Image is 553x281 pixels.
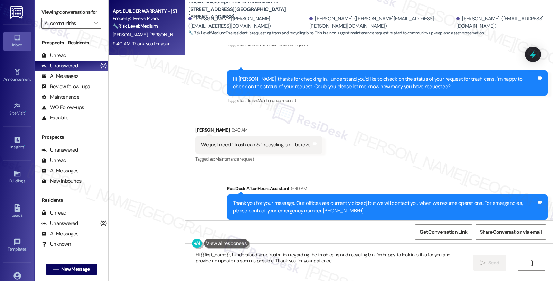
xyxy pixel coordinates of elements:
[99,218,109,229] div: (2)
[41,157,66,164] div: Unread
[227,185,548,194] div: ResiDesk After Hours Assistant
[3,32,31,51] a: Inbox
[149,31,186,38] span: [PERSON_NAME]
[480,228,542,236] span: Share Conversation via email
[10,6,24,19] img: ResiDesk Logo
[227,96,548,106] div: Tagged as:
[3,202,31,221] a: Leads
[456,15,548,30] div: [PERSON_NAME]. ([EMAIL_ADDRESS][DOMAIN_NAME])
[247,98,257,103] span: Trash ,
[230,126,247,134] div: 9:40 AM
[41,230,78,237] div: All Messages
[35,134,108,141] div: Prospects
[476,224,546,240] button: Share Conversation via email
[188,30,225,36] strong: 🔧 Risk Level: Medium
[269,42,308,47] span: Maintenance request
[193,250,468,276] textarea: Hi {{first_name}}, I understand your frustration regarding the trash cans and recycling bin. I'm ...
[53,266,58,272] i: 
[195,126,322,136] div: [PERSON_NAME]
[41,114,68,121] div: Escalate
[41,7,101,18] label: Viewing conversations for
[195,154,322,164] div: Tagged as:
[31,76,32,81] span: •
[35,197,108,204] div: Residents
[480,260,486,266] i: 
[41,104,84,111] div: WO Follow-ups
[45,18,90,29] input: All communities
[41,62,78,70] div: Unanswered
[113,8,177,15] div: Apt. BUILDER WARRANTY - [STREET_ADDRESS][GEOGRAPHIC_DATA][STREET_ADDRESS]
[41,73,78,80] div: All Messages
[188,29,484,37] span: : The resident is requesting trash and recycling bins. This is a non-urgent maintenance request r...
[309,15,454,30] div: [PERSON_NAME]. ([PERSON_NAME][EMAIL_ADDRESS][PERSON_NAME][DOMAIN_NAME])
[41,52,66,59] div: Unread
[289,185,307,192] div: 9:40 AM
[94,20,98,26] i: 
[46,264,97,275] button: New Message
[3,168,31,187] a: Buildings
[488,259,499,266] span: Send
[41,178,82,185] div: New Inbounds
[41,241,71,248] div: Unknown
[41,83,90,90] div: Review follow-ups
[35,39,108,46] div: Prospects + Residents
[41,146,78,154] div: Unanswered
[227,220,548,230] div: Tagged as:
[257,98,296,103] span: Maintenance request
[3,100,31,119] a: Site Visit •
[188,15,308,30] div: [PERSON_NAME] [PERSON_NAME]. ([EMAIL_ADDRESS][DOMAIN_NAME])
[41,167,78,174] div: All Messages
[201,141,311,148] div: We just need 1 trash can & 1 recycling bin I believe.
[473,255,507,271] button: Send
[415,224,472,240] button: Get Conversation Link
[233,75,537,90] div: Hi [PERSON_NAME], thanks for checking in. I understand you'd like to check on the status of your ...
[41,220,78,227] div: Unanswered
[257,42,269,47] span: Praise ,
[27,246,28,251] span: •
[113,40,519,47] div: 9:40 AM: Thank you for your message. Our offices are currently closed, but we will contact you wh...
[99,61,109,71] div: (2)
[41,209,66,217] div: Unread
[233,200,537,215] div: Thank you for your message. Our offices are currently closed, but we will contact you when we res...
[3,236,31,255] a: Templates •
[113,23,158,29] strong: 🔧 Risk Level: Medium
[41,93,79,101] div: Maintenance
[420,228,467,236] span: Get Conversation Link
[113,15,177,22] div: Property: Twelve Rivers
[215,156,254,162] span: Maintenance request
[24,144,25,148] span: •
[3,134,31,153] a: Insights •
[529,260,534,266] i: 
[25,110,26,115] span: •
[113,31,149,38] span: [PERSON_NAME]
[247,42,257,47] span: Trash ,
[61,265,90,273] span: New Message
